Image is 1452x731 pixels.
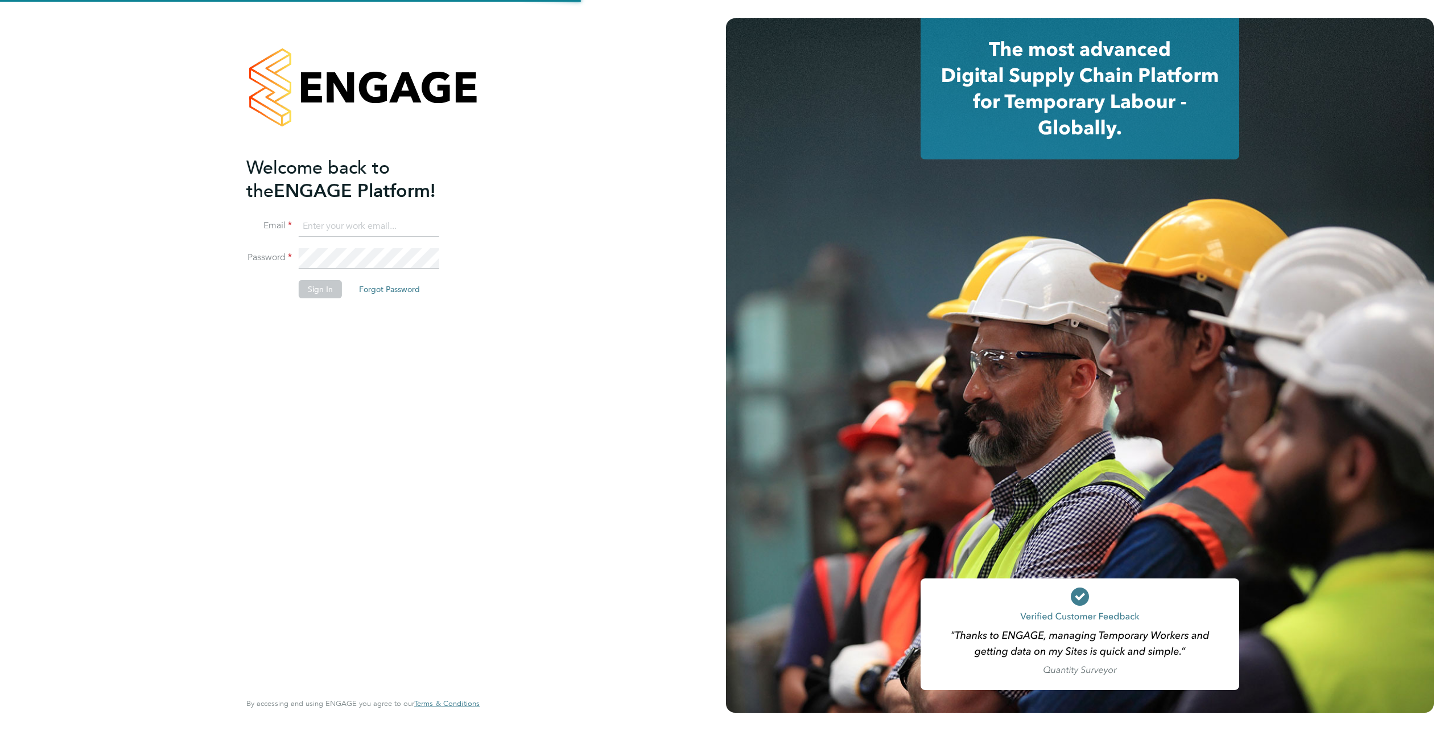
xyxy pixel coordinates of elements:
[299,216,439,237] input: Enter your work email...
[246,156,468,203] h2: ENGAGE Platform!
[350,280,429,298] button: Forgot Password
[246,252,292,264] label: Password
[414,699,480,708] a: Terms & Conditions
[246,157,390,202] span: Welcome back to the
[299,280,342,298] button: Sign In
[246,220,292,232] label: Email
[414,699,480,708] span: Terms & Conditions
[246,699,480,708] span: By accessing and using ENGAGE you agree to our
